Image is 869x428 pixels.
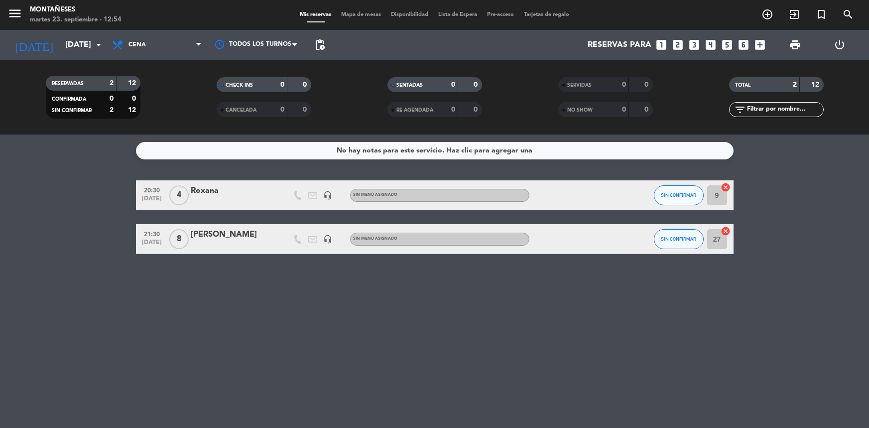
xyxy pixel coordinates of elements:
span: Cena [128,41,146,48]
strong: 0 [474,106,480,113]
span: SIN CONFIRMAR [661,236,696,242]
i: headset_mic [323,191,332,200]
i: filter_list [734,104,746,116]
div: [PERSON_NAME] [191,228,275,241]
strong: 0 [303,81,309,88]
i: add_box [753,38,766,51]
strong: 0 [474,81,480,88]
div: LOG OUT [818,30,862,60]
span: Mapa de mesas [336,12,386,17]
span: 20:30 [139,184,164,195]
span: print [789,39,801,51]
strong: 12 [128,107,138,114]
div: No hay notas para este servicio. Haz clic para agregar una [337,145,532,156]
strong: 0 [622,81,626,88]
span: RESERVADAS [52,81,84,86]
i: looks_5 [721,38,734,51]
span: SERVIDAS [567,83,592,88]
div: martes 23. septiembre - 12:54 [30,15,122,25]
span: SENTADAS [396,83,423,88]
i: looks_6 [737,38,750,51]
i: search [842,8,854,20]
span: Tarjetas de regalo [519,12,574,17]
i: add_circle_outline [761,8,773,20]
span: TOTAL [735,83,750,88]
strong: 0 [644,81,650,88]
strong: 0 [451,106,455,113]
div: Montañeses [30,5,122,15]
span: Sin menú asignado [353,237,397,241]
strong: 0 [303,106,309,113]
strong: 0 [280,81,284,88]
input: Filtrar por nombre... [746,104,823,115]
strong: 0 [110,95,114,102]
i: cancel [721,226,731,236]
span: Lista de Espera [433,12,482,17]
span: Sin menú asignado [353,193,397,197]
span: Mis reservas [295,12,336,17]
strong: 2 [793,81,797,88]
span: CHECK INS [226,83,253,88]
span: CONFIRMADA [52,97,86,102]
span: [DATE] [139,195,164,207]
strong: 0 [644,106,650,113]
i: looks_4 [704,38,717,51]
strong: 0 [451,81,455,88]
i: menu [7,6,22,21]
strong: 12 [128,80,138,87]
span: Pre-acceso [482,12,519,17]
strong: 2 [110,80,114,87]
div: Roxana [191,184,275,197]
strong: 0 [132,95,138,102]
span: NO SHOW [567,108,593,113]
span: 21:30 [139,228,164,239]
span: RE AGENDADA [396,108,433,113]
span: pending_actions [314,39,326,51]
button: SIN CONFIRMAR [654,185,704,205]
i: [DATE] [7,34,60,56]
i: looks_one [655,38,668,51]
strong: 12 [811,81,821,88]
span: SIN CONFIRMAR [661,192,696,198]
strong: 0 [622,106,626,113]
i: cancel [721,182,731,192]
i: looks_two [671,38,684,51]
i: looks_3 [688,38,701,51]
span: Disponibilidad [386,12,433,17]
strong: 0 [280,106,284,113]
i: arrow_drop_down [93,39,105,51]
span: 8 [169,229,189,249]
strong: 2 [110,107,114,114]
span: 4 [169,185,189,205]
button: menu [7,6,22,24]
span: [DATE] [139,239,164,251]
i: power_settings_new [834,39,846,51]
i: exit_to_app [788,8,800,20]
i: headset_mic [323,235,332,244]
span: CANCELADA [226,108,256,113]
button: SIN CONFIRMAR [654,229,704,249]
span: SIN CONFIRMAR [52,108,92,113]
i: turned_in_not [815,8,827,20]
span: Reservas para [588,40,651,50]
